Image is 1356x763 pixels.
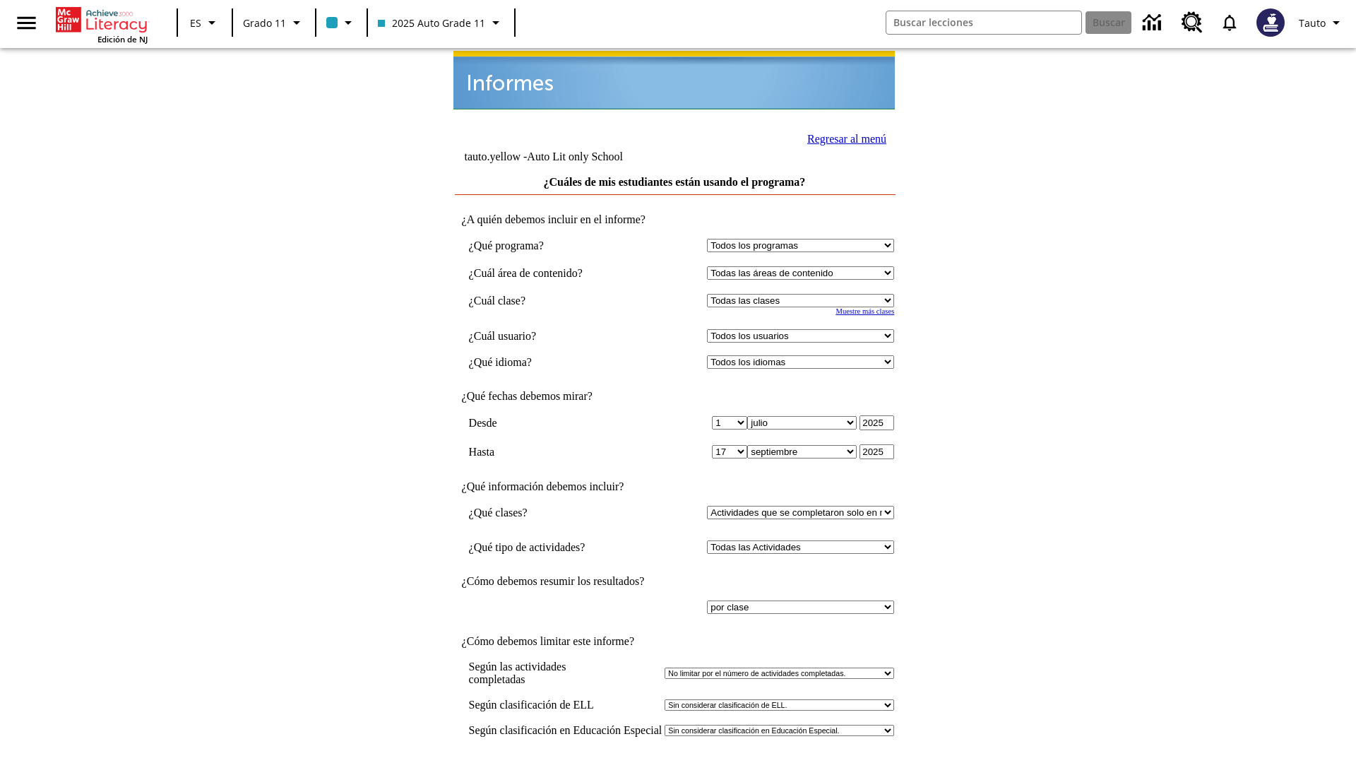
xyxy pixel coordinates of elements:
[455,480,895,493] td: ¿Qué información debemos incluir?
[835,307,894,315] a: Muestre más clases
[1299,16,1326,30] span: Tauto
[469,329,629,343] td: ¿Cuál usuario?
[469,506,629,519] td: ¿Qué clases?
[453,51,895,110] img: header
[807,133,886,145] a: Regresar al menú
[469,294,629,307] td: ¿Cuál clase?
[1293,10,1350,35] button: Perfil/Configuración
[243,16,286,30] span: Grado 11
[1173,4,1211,42] a: Centro de recursos, Se abrirá en una pestaña nueva.
[372,10,510,35] button: Clase: 2025 Auto Grade 11, Selecciona una clase
[469,661,662,686] td: Según las actividades completadas
[321,10,362,35] button: El color de la clase es azul claro. Cambiar el color de la clase.
[56,4,148,45] div: Portada
[469,267,583,279] nobr: ¿Cuál área de contenido?
[455,390,895,403] td: ¿Qué fechas debemos mirar?
[886,11,1081,34] input: Buscar campo
[455,575,895,588] td: ¿Cómo debemos resumir los resultados?
[464,150,723,163] td: tauto.yellow -
[469,444,629,459] td: Hasta
[469,699,662,711] td: Según clasificación de ELL
[469,415,629,430] td: Desde
[237,10,311,35] button: Grado: Grado 11, Elige un grado
[182,10,227,35] button: Lenguaje: ES, Selecciona un idioma
[469,724,662,737] td: Según clasificación en Educación Especial
[1256,8,1285,37] img: Avatar
[1134,4,1173,42] a: Centro de información
[455,635,895,648] td: ¿Cómo debemos limitar este informe?
[97,34,148,45] span: Edición de NJ
[469,355,629,369] td: ¿Qué idioma?
[1248,4,1293,41] button: Escoja un nuevo avatar
[6,2,47,44] button: Abrir el menú lateral
[469,239,629,252] td: ¿Qué programa?
[455,213,895,226] td: ¿A quién debemos incluir en el informe?
[544,176,806,188] a: ¿Cuáles de mis estudiantes están usando el programa?
[1211,4,1248,41] a: Notificaciones
[527,150,623,162] nobr: Auto Lit only School
[378,16,485,30] span: 2025 Auto Grade 11
[469,540,629,554] td: ¿Qué tipo de actividades?
[190,16,201,30] span: ES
